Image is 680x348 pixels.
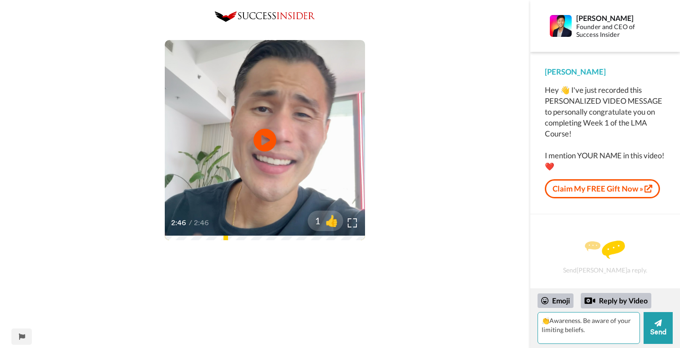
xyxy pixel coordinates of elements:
[538,312,640,344] textarea: 👏Awareness. Be aware of your limiting beliefs.
[550,15,572,37] img: Profile Image
[308,211,343,231] button: 1👍
[189,217,192,228] span: /
[538,293,573,308] div: Emoji
[194,217,210,228] span: 2:46
[320,213,343,228] span: 👍
[215,11,315,22] img: 0c8b3de2-5a68-4eb7-92e8-72f868773395
[545,179,660,198] a: Claim My FREE Gift Now »
[545,85,665,172] div: Hey 👋 I've just recorded this PERSONALIZED VIDEO MESSAGE to personally congratulate you on comple...
[171,217,187,228] span: 2:46
[576,23,655,39] div: Founder and CEO of Success Insider
[644,312,673,344] button: Send
[584,295,595,306] div: Reply by Video
[576,14,655,22] div: [PERSON_NAME]
[545,66,665,77] div: [PERSON_NAME]
[585,241,625,259] img: message.svg
[581,293,651,308] div: Reply by Video
[308,214,320,227] span: 1
[543,230,668,284] div: Send [PERSON_NAME] a reply.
